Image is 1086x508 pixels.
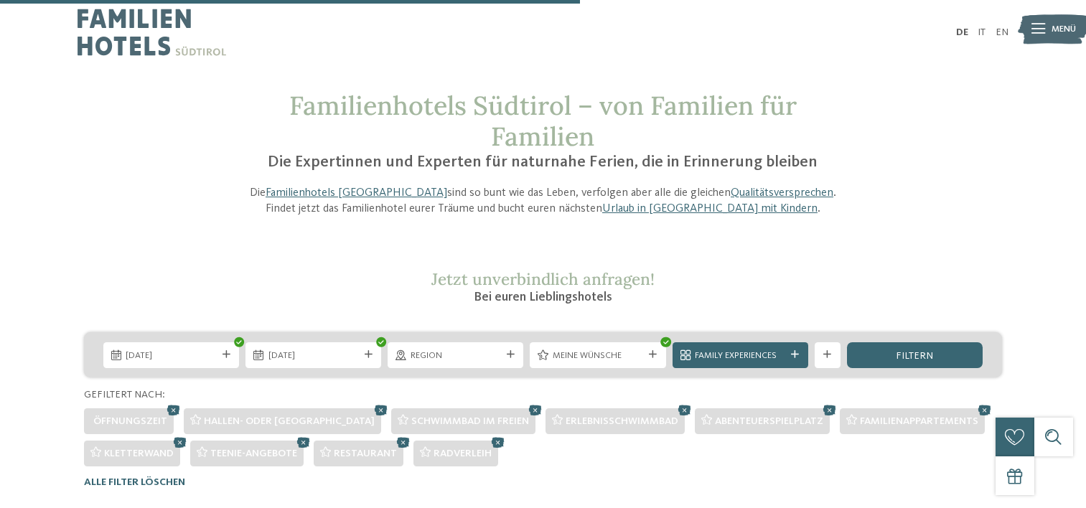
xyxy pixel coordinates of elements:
[715,416,823,426] span: Abenteuerspielplatz
[411,349,501,362] span: Region
[474,291,612,304] span: Bei euren Lieblingshotels
[431,268,655,289] span: Jetzt unverbindlich anfragen!
[1052,23,1076,36] span: Menü
[553,349,643,362] span: Meine Wünsche
[731,187,833,199] a: Qualitätsversprechen
[84,477,185,487] span: Alle Filter löschen
[434,448,492,458] span: Radverleih
[104,448,174,458] span: Kletterwand
[204,416,375,426] span: Hallen- oder [GEOGRAPHIC_DATA]
[126,349,216,362] span: [DATE]
[268,154,818,170] span: Die Expertinnen und Experten für naturnahe Ferien, die in Erinnerung bleiben
[236,185,851,217] p: Die sind so bunt wie das Leben, verfolgen aber alle die gleichen . Findet jetzt das Familienhotel...
[210,448,297,458] span: Teenie-Angebote
[289,89,797,153] span: Familienhotels Südtirol – von Familien für Familien
[84,390,165,400] span: Gefiltert nach:
[896,351,933,361] span: filtern
[411,416,529,426] span: Schwimmbad im Freien
[566,416,678,426] span: Erlebnisschwimmbad
[93,416,167,426] span: Öffnungszeit
[602,203,818,215] a: Urlaub in [GEOGRAPHIC_DATA] mit Kindern
[978,27,986,37] a: IT
[860,416,978,426] span: Familienappartements
[266,187,447,199] a: Familienhotels [GEOGRAPHIC_DATA]
[334,448,397,458] span: Restaurant
[268,349,359,362] span: [DATE]
[956,27,968,37] a: DE
[996,27,1008,37] a: EN
[695,349,785,362] span: Family Experiences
